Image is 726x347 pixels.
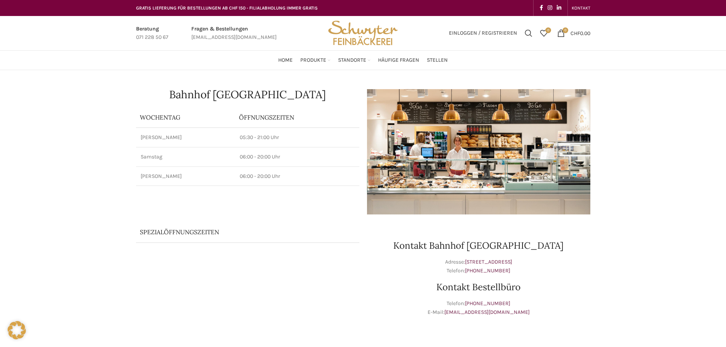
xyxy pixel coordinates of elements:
span: 0 [545,27,551,33]
a: Facebook social link [537,3,545,13]
span: KONTAKT [572,5,590,11]
p: 05:30 - 21:00 Uhr [240,134,355,141]
a: [EMAIL_ADDRESS][DOMAIN_NAME] [444,309,530,315]
p: Samstag [141,153,231,161]
h1: Bahnhof [GEOGRAPHIC_DATA] [136,89,359,100]
span: Stellen [427,57,448,64]
p: Adresse: Telefon: [367,258,590,275]
a: [PHONE_NUMBER] [465,267,510,274]
a: Infobox link [136,25,168,42]
p: Spezialöffnungszeiten [140,228,334,236]
a: Häufige Fragen [378,53,419,68]
a: 0 CHF0.00 [553,26,594,41]
span: Häufige Fragen [378,57,419,64]
div: Meine Wunschliste [536,26,551,41]
a: [STREET_ADDRESS] [465,259,512,265]
a: Infobox link [191,25,277,42]
h2: Kontakt Bestellbüro [367,283,590,292]
a: Produkte [300,53,330,68]
span: Einloggen / Registrieren [449,30,517,36]
a: Suchen [521,26,536,41]
span: CHF [571,30,580,36]
bdi: 0.00 [571,30,590,36]
p: 06:00 - 20:00 Uhr [240,153,355,161]
a: Instagram social link [545,3,555,13]
a: Einloggen / Registrieren [445,26,521,41]
img: Bäckerei Schwyter [325,16,400,50]
span: GRATIS LIEFERUNG FÜR BESTELLUNGEN AB CHF 150 - FILIALABHOLUNG IMMER GRATIS [136,5,318,11]
p: [PERSON_NAME] [141,173,231,180]
p: 06:00 - 20:00 Uhr [240,173,355,180]
a: Standorte [338,53,370,68]
a: Home [278,53,293,68]
p: Wochentag [140,113,231,122]
div: Main navigation [132,53,594,68]
span: Standorte [338,57,366,64]
p: ÖFFNUNGSZEITEN [239,113,356,122]
a: 0 [536,26,551,41]
p: Telefon: E-Mail: [367,299,590,317]
a: Stellen [427,53,448,68]
a: KONTAKT [572,0,590,16]
p: [PERSON_NAME] [141,134,231,141]
span: Home [278,57,293,64]
h2: Kontakt Bahnhof [GEOGRAPHIC_DATA] [367,241,590,250]
a: [PHONE_NUMBER] [465,300,510,307]
span: 0 [563,27,568,33]
a: Linkedin social link [555,3,564,13]
div: Secondary navigation [568,0,594,16]
span: Produkte [300,57,326,64]
a: Site logo [325,29,400,36]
